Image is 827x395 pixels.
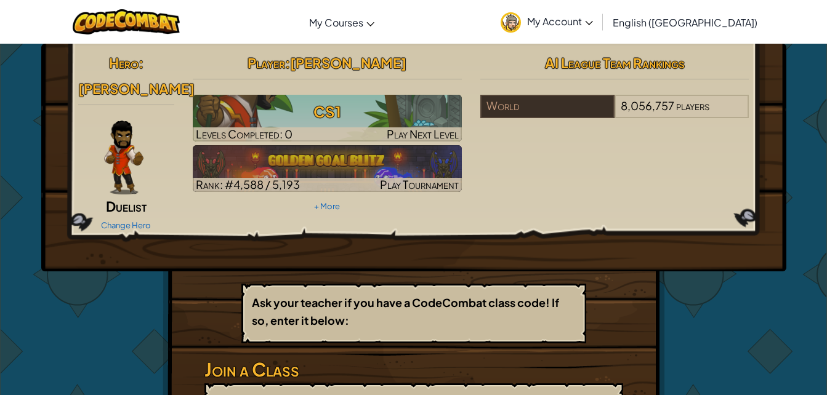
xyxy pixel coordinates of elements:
[480,95,615,118] div: World
[109,54,139,71] span: Hero
[303,6,381,39] a: My Courses
[73,9,180,34] img: CodeCombat logo
[106,197,147,215] span: Duelist
[193,95,462,142] a: Play Next Level
[607,6,764,39] a: English ([GEOGRAPHIC_DATA])
[193,145,462,192] img: Golden Goal
[501,12,521,33] img: avatar
[290,54,406,71] span: [PERSON_NAME]
[380,177,459,191] span: Play Tournament
[196,177,300,191] span: Rank: #4,588 / 5,193
[252,295,559,327] b: Ask your teacher if you have a CodeCombat class code! If so, enter it below:
[78,80,195,97] span: [PERSON_NAME]
[676,98,709,113] span: players
[204,356,623,383] h3: Join a Class
[494,2,599,41] a: My Account
[309,16,363,29] span: My Courses
[104,121,143,194] img: duelist-pose.png
[193,95,462,142] img: CS1
[101,220,151,230] a: Change Hero
[621,98,674,113] span: 8,056,757
[248,54,285,71] span: Player
[480,106,749,121] a: World8,056,757players
[196,127,292,141] span: Levels Completed: 0
[314,201,340,211] a: + More
[285,54,290,71] span: :
[193,98,462,126] h3: CS1
[545,54,685,71] span: AI League Team Rankings
[527,15,593,28] span: My Account
[387,127,459,141] span: Play Next Level
[139,54,143,71] span: :
[613,16,757,29] span: English ([GEOGRAPHIC_DATA])
[193,145,462,192] a: Rank: #4,588 / 5,193Play Tournament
